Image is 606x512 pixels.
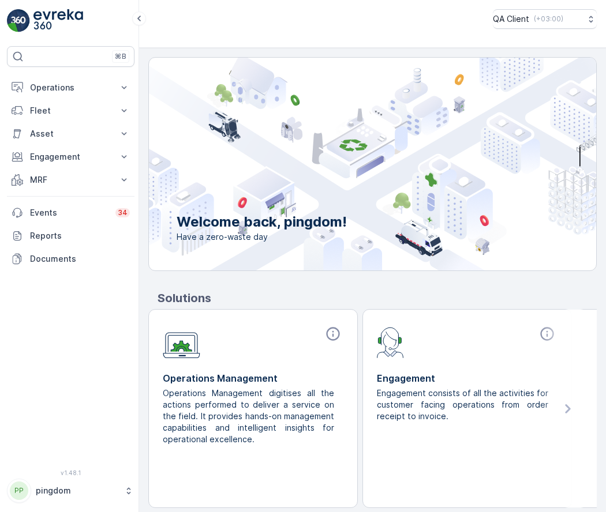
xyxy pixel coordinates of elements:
[30,151,111,163] p: Engagement
[97,58,596,270] img: city illustration
[377,326,404,358] img: module-icon
[7,224,134,247] a: Reports
[7,76,134,99] button: Operations
[493,13,529,25] p: QA Client
[30,253,130,265] p: Documents
[7,9,30,32] img: logo
[30,174,111,186] p: MRF
[7,168,134,191] button: MRF
[7,99,134,122] button: Fleet
[36,485,118,496] p: pingdom
[163,371,343,385] p: Operations Management
[7,479,134,503] button: PPpingdom
[7,201,134,224] a: Events34
[163,326,200,359] img: module-icon
[377,387,548,422] p: Engagement consists of all the activities for customer facing operations from order receipt to in...
[177,231,347,243] span: Have a zero-waste day
[30,105,111,116] p: Fleet
[163,387,334,445] p: Operations Management digitises all the actions performed to deliver a service on the field. It p...
[30,230,130,242] p: Reports
[10,481,28,500] div: PP
[534,14,563,24] p: ( +03:00 )
[30,207,109,219] p: Events
[493,9,597,29] button: QA Client(+03:00)
[33,9,83,32] img: logo_light-DOdMpM7g.png
[158,289,597,307] p: Solutions
[30,82,111,93] p: Operations
[118,208,128,217] p: 34
[377,371,558,385] p: Engagement
[7,469,134,476] span: v 1.48.1
[7,145,134,168] button: Engagement
[7,122,134,145] button: Asset
[177,213,347,231] p: Welcome back, pingdom!
[115,52,126,61] p: ⌘B
[30,128,111,140] p: Asset
[7,247,134,270] a: Documents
